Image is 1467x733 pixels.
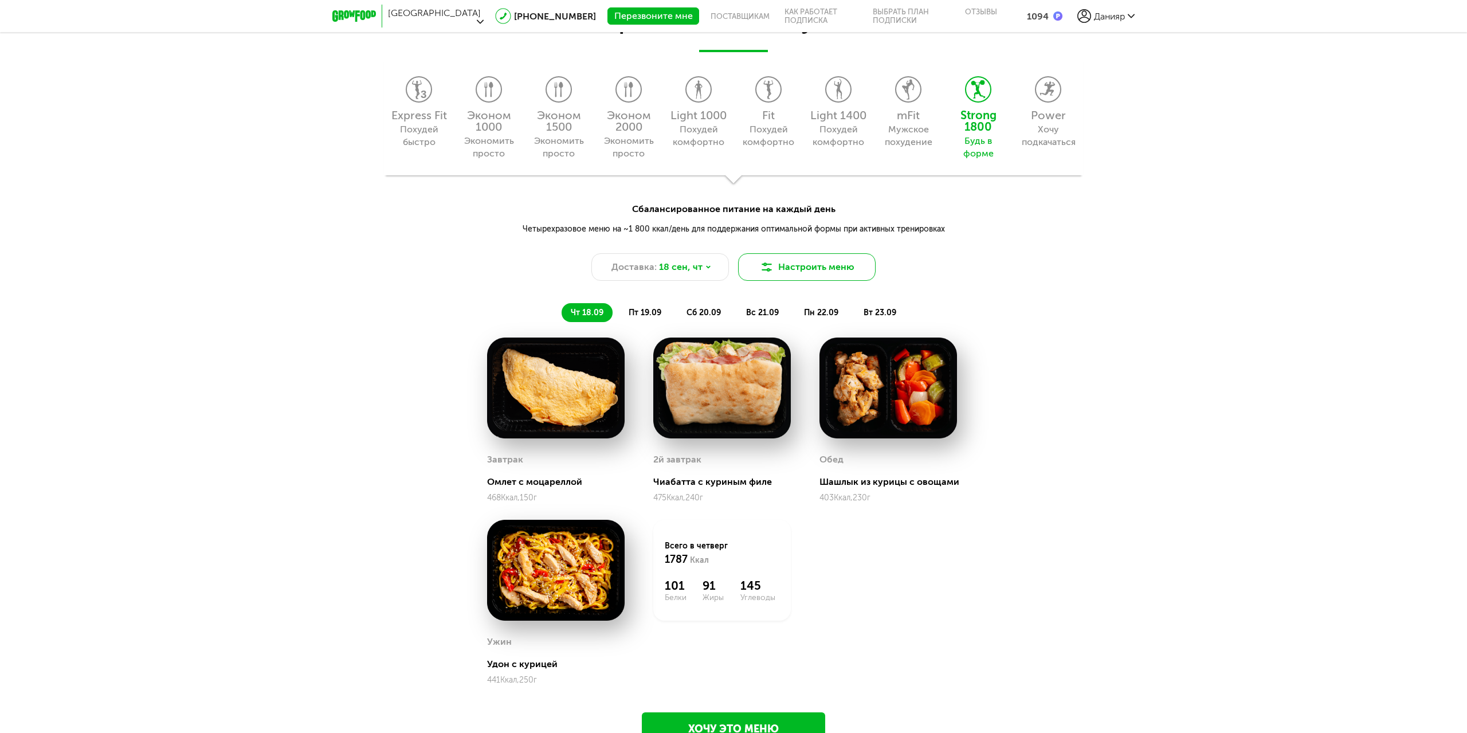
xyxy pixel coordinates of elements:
div: Fit [739,109,798,121]
a: [PHONE_NUMBER] [514,11,596,22]
button: Настроить меню [738,253,876,281]
div: Эконом 1000 [460,109,518,132]
img: big_YlZAoIP0WmeQoQ1x.png [487,338,625,438]
span: 18 сен, чт [659,260,703,274]
span: г [534,493,537,503]
span: Ккал, [500,675,519,685]
span: Доставка: [611,260,657,274]
div: Эконом 1500 [529,109,588,132]
span: пн 22.09 [804,308,838,317]
span: Ккал, [834,493,853,503]
div: Light 1000 [669,109,728,121]
div: Экономить просто [602,135,654,160]
span: Данияр [1094,11,1125,22]
div: Шашлык из курицы с овощами [819,476,959,487]
span: г [700,493,703,503]
h3: Обед [819,454,844,465]
span: [GEOGRAPHIC_DATA] [388,7,481,18]
h3: Завтрак [487,454,523,465]
img: big_K25WGlsAEynfCSuV.png [653,338,791,438]
div: Четырехразовое меню на ~1 800 ккал/день для поддержания оптимальной формы при активных тренировках [279,223,1188,235]
span: Ккал [690,555,709,565]
button: Перезвоните мне [607,7,699,25]
div: Похудей быстро [393,123,445,148]
div: Экономить просто [462,135,515,160]
div: Похудей комфортно [812,123,864,148]
div: Экономить просто [532,135,585,160]
div: Эконом 2000 [599,109,658,132]
div: Омлет с моцареллой [487,476,625,487]
img: big_TceYgiePvtiLYYAf.png [819,338,957,438]
div: Чиабатта с куриным филе [653,476,791,487]
img: shadow-triangle.0b0aa4a.svg [723,175,744,189]
h3: Ужин [487,636,512,647]
span: Ккал, [501,493,520,503]
span: г [534,675,537,685]
div: Light 1400 [809,109,868,121]
span: Белки [665,593,703,602]
span: Ккал, [666,493,685,503]
span: сб 20.09 [687,308,721,317]
div: 468 150 [487,493,625,503]
div: Похудей комфортно [742,123,794,148]
div: mFit [879,109,938,121]
img: bonus_p.2f9b352.png [1053,11,1062,21]
span: Углеводы [740,593,778,602]
div: Всего в четверг [665,540,779,567]
span: Жиры [703,593,740,602]
div: Power [1019,109,1077,121]
div: 475 240 [653,493,791,503]
img: big_A8dMbFVdBMb6J8zv.png [487,520,625,621]
div: 1094 [1027,11,1049,22]
div: Хочу подкачаться [1022,123,1074,148]
div: Express Fit [390,109,448,121]
div: 403 230 [819,493,959,503]
div: Мужское похудение [882,123,934,148]
span: вс 21.09 [746,308,779,317]
div: 441 250 [487,675,625,685]
div: Strong 1800 [949,109,1007,132]
h3: 2й завтрак [653,454,701,465]
span: 91 [703,579,740,593]
span: г [867,493,870,503]
div: Будь в форме [952,135,1004,160]
span: 101 [665,579,703,593]
span: вт 23.09 [864,308,896,317]
span: пт 19.09 [629,308,661,317]
div: Похудей комфортно [672,123,724,148]
span: 145 [740,579,778,593]
span: чт 18.09 [571,308,603,317]
span: 1787 [665,553,688,566]
div: Удон с курицей [487,658,625,669]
